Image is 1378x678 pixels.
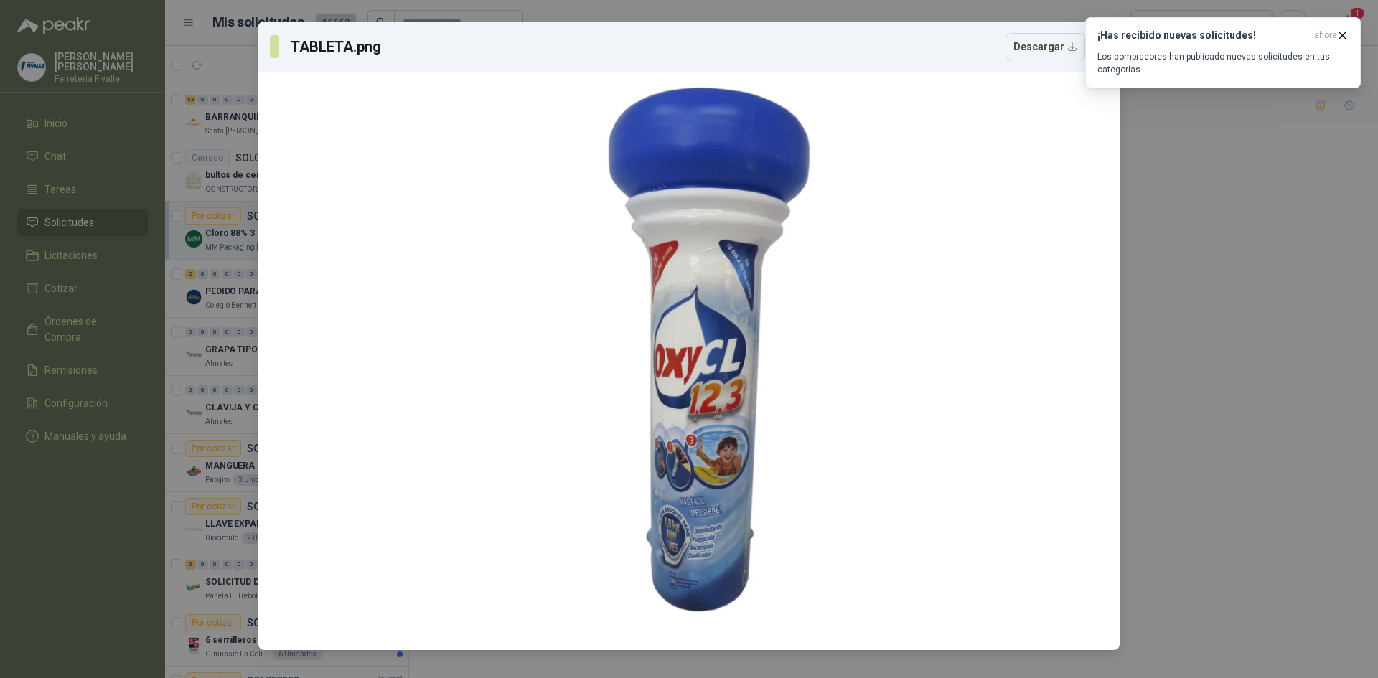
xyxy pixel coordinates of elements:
span: ahora [1314,29,1337,42]
h3: TABLETA.png [291,36,383,57]
h3: ¡Has recibido nuevas solicitudes! [1097,29,1308,42]
button: ¡Has recibido nuevas solicitudes!ahora Los compradores han publicado nuevas solicitudes en tus ca... [1085,17,1361,88]
button: Descargar [1006,33,1085,60]
p: Los compradores han publicado nuevas solicitudes en tus categorías. [1097,50,1349,76]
